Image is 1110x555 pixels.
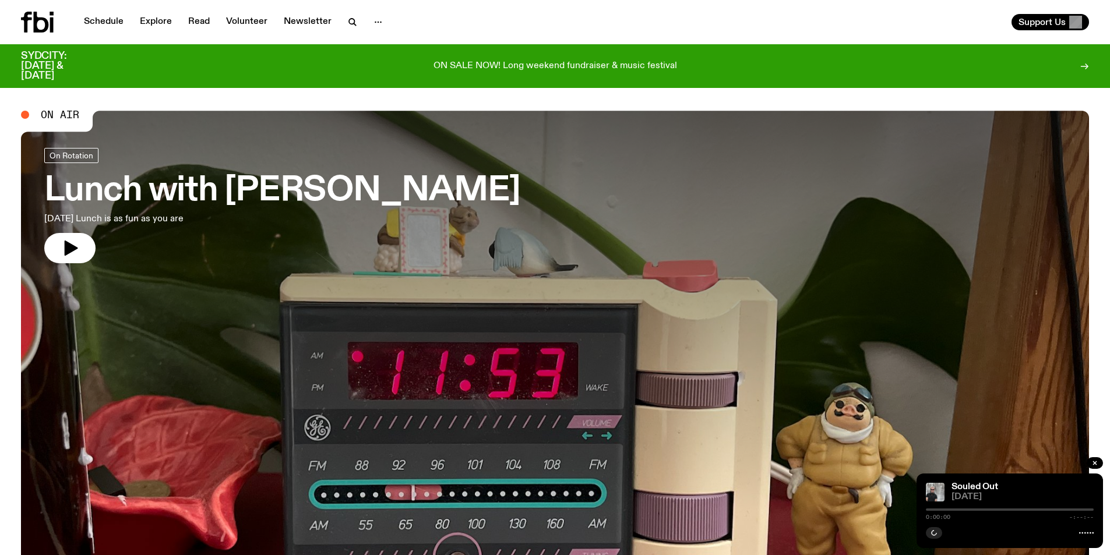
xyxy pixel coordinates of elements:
[1069,514,1094,520] span: -:--:--
[926,483,945,501] img: Stephen looks directly at the camera, wearing a black tee, black sunglasses and headphones around...
[133,14,179,30] a: Explore
[952,482,998,492] a: Souled Out
[181,14,217,30] a: Read
[1019,17,1066,27] span: Support Us
[434,61,677,72] p: ON SALE NOW! Long weekend fundraiser & music festival
[926,514,950,520] span: 0:00:00
[44,175,520,207] h3: Lunch with [PERSON_NAME]
[44,212,343,226] p: [DATE] Lunch is as fun as you are
[277,14,339,30] a: Newsletter
[44,148,520,263] a: Lunch with [PERSON_NAME][DATE] Lunch is as fun as you are
[44,148,98,163] a: On Rotation
[21,51,96,81] h3: SYDCITY: [DATE] & [DATE]
[77,14,131,30] a: Schedule
[952,493,1094,501] span: [DATE]
[50,151,93,160] span: On Rotation
[219,14,274,30] a: Volunteer
[41,109,79,120] span: On Air
[1012,14,1089,30] button: Support Us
